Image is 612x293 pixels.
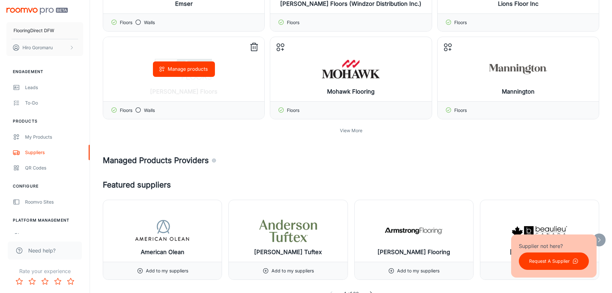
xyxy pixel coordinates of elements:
[6,8,68,14] img: Roomvo PRO Beta
[454,107,467,114] p: Floors
[144,107,155,114] p: Walls
[25,233,83,240] div: User Administration
[144,19,155,26] p: Walls
[103,155,599,166] h4: Managed Products Providers
[134,218,191,244] img: American Olean
[254,248,322,257] h6: [PERSON_NAME] Tuftex
[510,218,568,244] img: Beaulieu Canada
[519,242,589,250] p: Supplier not here?
[120,107,132,114] p: Floors
[13,275,26,288] button: Rate 1 star
[22,44,53,51] p: Hiro Goromaru
[259,218,317,244] img: Anderson Tuftex
[5,267,84,275] p: Rate your experience
[397,267,439,274] p: Add to my suppliers
[28,247,56,254] span: Need help?
[271,267,314,274] p: Add to my suppliers
[26,275,39,288] button: Rate 2 star
[454,19,467,26] p: Floors
[25,149,83,156] div: Suppliers
[120,19,132,26] p: Floors
[385,218,443,244] img: Armstrong Flooring
[25,84,83,91] div: Leads
[6,22,83,39] button: FlooringDirect DFW
[153,61,215,77] button: Manage products
[287,19,299,26] p: Floors
[211,155,217,166] div: Agencies and suppliers who work with us to automatically identify the specific products you carry
[51,275,64,288] button: Rate 4 star
[25,99,83,106] div: To-do
[13,27,54,34] p: FlooringDirect DFW
[287,107,299,114] p: Floors
[485,239,594,257] h6: [PERSON_NAME] [GEOGRAPHIC_DATA]
[39,275,51,288] button: Rate 3 star
[146,267,188,274] p: Add to my suppliers
[141,248,184,257] h6: American Olean
[103,179,599,191] h4: Featured suppliers
[25,164,83,171] div: QR Codes
[340,127,362,134] p: View More
[25,198,83,206] div: Roomvo Sites
[377,248,450,257] h6: [PERSON_NAME] Flooring
[529,258,570,265] p: Request A Supplier
[6,39,83,56] button: Hiro Goromaru
[25,133,83,141] div: My Products
[519,252,589,270] button: Request A Supplier
[64,275,77,288] button: Rate 5 star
